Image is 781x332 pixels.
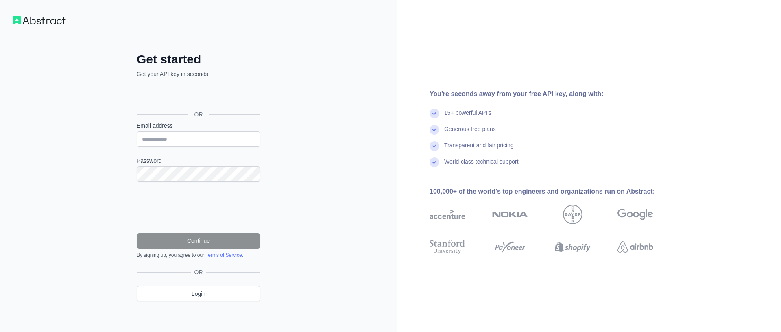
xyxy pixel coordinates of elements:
div: Transparent and fair pricing [444,141,514,157]
div: World-class technical support [444,157,519,174]
img: check mark [430,157,439,167]
img: check mark [430,109,439,118]
span: OR [191,268,206,276]
img: airbnb [617,238,653,256]
iframe: Botão "Fazer login com o Google" [133,87,263,105]
button: Continue [137,233,260,249]
img: google [617,205,653,224]
img: bayer [563,205,582,224]
img: Workflow [13,16,66,24]
div: You're seconds away from your free API key, along with: [430,89,679,99]
img: check mark [430,125,439,135]
img: payoneer [492,238,528,256]
label: Email address [137,122,260,130]
div: 15+ powerful API's [444,109,491,125]
label: Password [137,157,260,165]
div: Generous free plans [444,125,496,141]
img: stanford university [430,238,465,256]
span: OR [188,110,209,118]
div: Fazer login com o Google. Abre em uma nova guia [137,87,259,105]
img: check mark [430,141,439,151]
a: Login [137,286,260,301]
p: Get your API key in seconds [137,70,260,78]
iframe: reCAPTCHA [137,192,260,223]
div: 100,000+ of the world's top engineers and organizations run on Abstract: [430,187,679,197]
img: nokia [492,205,528,224]
h2: Get started [137,52,260,67]
img: accenture [430,205,465,224]
a: Terms of Service [205,252,242,258]
img: shopify [555,238,591,256]
div: By signing up, you agree to our . [137,252,260,258]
